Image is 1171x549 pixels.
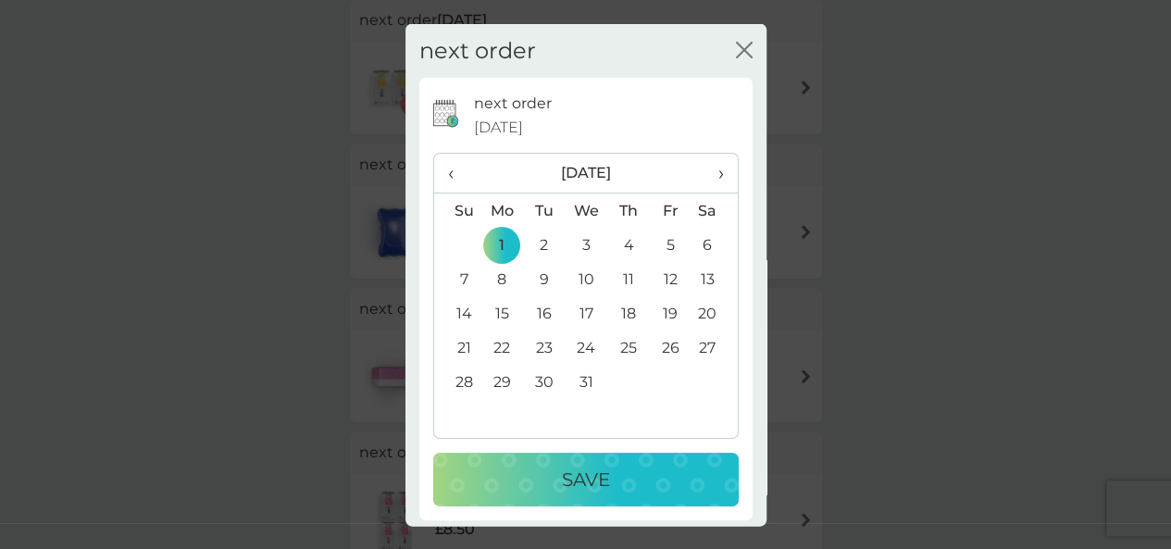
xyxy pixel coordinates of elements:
td: 23 [523,331,565,365]
td: 1 [481,228,524,262]
td: 13 [691,262,737,296]
td: 25 [607,331,649,365]
th: Su [434,193,481,228]
td: 17 [565,296,607,331]
h2: next order [419,37,536,64]
td: 5 [650,228,691,262]
span: › [704,154,723,193]
th: Th [607,193,649,228]
button: Save [433,453,739,506]
p: next order [474,92,552,116]
td: 12 [650,262,691,296]
span: [DATE] [474,115,523,139]
button: close [736,41,753,60]
th: Sa [691,193,737,228]
span: ‹ [448,154,467,193]
p: Save [562,465,610,494]
td: 10 [565,262,607,296]
td: 29 [481,365,524,399]
th: Mo [481,193,524,228]
td: 19 [650,296,691,331]
td: 27 [691,331,737,365]
th: Tu [523,193,565,228]
td: 4 [607,228,649,262]
td: 18 [607,296,649,331]
td: 20 [691,296,737,331]
td: 30 [523,365,565,399]
td: 14 [434,296,481,331]
td: 26 [650,331,691,365]
td: 11 [607,262,649,296]
td: 28 [434,365,481,399]
td: 7 [434,262,481,296]
td: 3 [565,228,607,262]
td: 15 [481,296,524,331]
td: 31 [565,365,607,399]
th: [DATE] [481,154,691,193]
td: 6 [691,228,737,262]
th: Fr [650,193,691,228]
td: 22 [481,331,524,365]
td: 16 [523,296,565,331]
td: 9 [523,262,565,296]
td: 24 [565,331,607,365]
td: 21 [434,331,481,365]
td: 8 [481,262,524,296]
td: 2 [523,228,565,262]
th: We [565,193,607,228]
